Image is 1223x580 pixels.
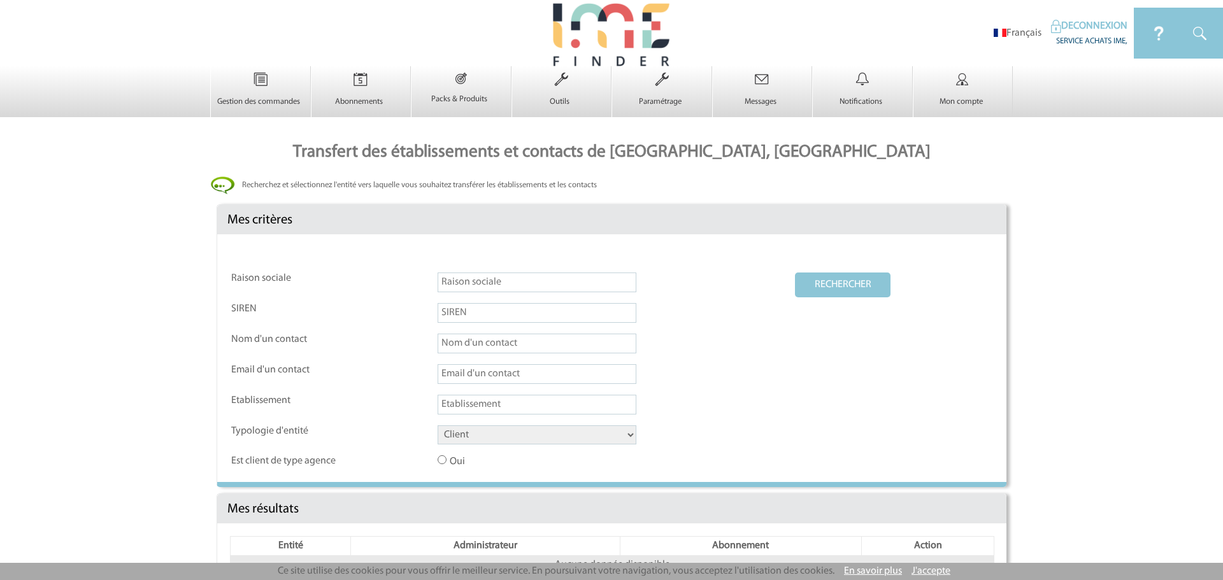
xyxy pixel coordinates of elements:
p: Paramétrage [612,97,708,107]
p: Notifications [813,97,909,107]
label: Etablissement [231,395,346,407]
label: Oui [438,455,552,468]
a: Messages [713,85,812,107]
img: IDEAL Meetings & Events [1134,8,1184,59]
p: Mon compte [913,97,1010,107]
img: Outils [535,66,587,93]
img: Messages [736,66,788,93]
p: Packs & Produits [411,94,508,104]
label: SIREN [231,303,346,315]
p: Abonnements [311,97,408,107]
a: Packs & Produits [411,83,511,104]
img: Gestion des commandes [234,66,287,93]
a: Mon compte [913,85,1013,107]
div: SERVICE ACHATS IME, [1051,33,1127,46]
p: Transfert des établissements et contacts de [GEOGRAPHIC_DATA], [GEOGRAPHIC_DATA] [210,130,1013,176]
img: Paramétrage [636,66,688,93]
input: Etablissement [438,395,636,414]
img: Notifications [836,66,889,93]
div: Mes résultats [217,494,1006,523]
label: Nom d'un contact [231,334,346,346]
th: Entité: activer pour trier la colonne par ordre décroissant [231,537,351,556]
th: Administrateur: activer pour trier la colonne par ordre croissant [351,537,620,556]
img: Packs & Produits [436,66,486,90]
li: Français [994,27,1041,39]
span: Ce site utilise des cookies pour vous offrir le meilleur service. En poursuivant votre navigation... [278,566,834,576]
img: Abonnements [334,66,387,93]
img: fr [994,29,1006,37]
img: Mon compte [936,66,989,93]
img: IDEAL Meetings & Events [1184,8,1223,59]
label: Email d'un contact [231,364,346,376]
p: Gestion des commandes [211,97,307,107]
a: J'accepte [912,566,950,576]
a: Abonnements [311,85,411,107]
a: Outils [512,85,611,107]
input: Raison sociale [438,272,636,292]
input: SIREN [438,303,636,323]
a: En savoir plus [844,566,902,576]
p: Recherchez et sélectionnez l'entité vers laquelle vous souhaitez transférer les établissements et... [242,180,597,190]
label: Typologie d'entité [231,425,346,437]
p: Outils [512,97,608,107]
label: Est client de type agence [231,455,346,467]
div: Mes critères [217,205,1006,234]
a: DECONNEXION [1051,21,1127,31]
p: Messages [713,97,809,107]
a: Notifications [813,85,912,107]
td: Aucune donnée disponible [231,556,994,575]
img: IDEAL Meetings & Events [1051,20,1061,33]
a: Paramétrage [612,85,712,107]
th: Abonnement: activer pour trier la colonne par ordre croissant [620,537,862,556]
th: Action: activer pour trier la colonne par ordre croissant [862,537,994,556]
label: Raison sociale [231,272,346,285]
input: Email d'un contact [438,364,636,384]
a: Gestion des commandes [211,85,310,107]
button: RECHERCHER [795,272,890,297]
input: Nom d'un contact [438,334,636,353]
